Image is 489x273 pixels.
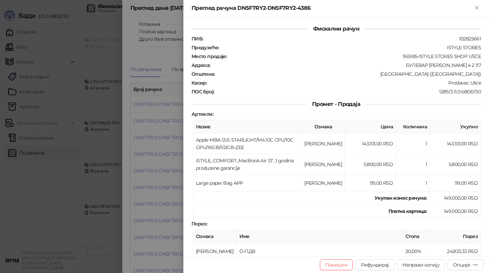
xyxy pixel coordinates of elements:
td: 1 [396,175,430,192]
button: Поништи [320,259,353,270]
div: 102825661 [203,36,482,42]
button: Направи копију [397,259,445,270]
button: Опције [448,259,484,270]
td: Large paper Bag APP [193,175,302,192]
th: Укупно [430,120,481,133]
span: Промет - Продаја [307,101,366,107]
td: 149.000,00 RSD [430,192,481,205]
div: БУЛЕВАР [PERSON_NAME] 4 2 117 [211,62,482,68]
th: Стопа [403,230,430,243]
strong: Предузеће : [192,44,219,51]
strong: Општина : [192,71,215,77]
span: Направи копију [402,262,439,268]
td: 99,00 RSD [430,175,481,192]
td: [PERSON_NAME] [193,243,237,260]
div: Опције [453,262,470,268]
td: [PERSON_NAME] [302,175,345,192]
td: [PERSON_NAME] [302,154,345,175]
td: 24.833,33 RSD [430,243,481,260]
strong: Порез : [192,221,207,227]
td: 5.800,00 RSD [345,154,396,175]
strong: Укупан износ рачуна : [375,195,427,201]
strong: Касир : [192,80,207,86]
td: 5.800,00 RSD [430,154,481,175]
button: Рефундирај [356,259,394,270]
th: Количина [396,120,430,133]
td: 1 [396,154,430,175]
td: [PERSON_NAME] [302,133,345,154]
th: Порез [430,230,481,243]
td: 143.101,00 RSD [345,133,396,154]
strong: Платна картица : [388,208,427,214]
td: 143.101,00 RSD [430,133,481,154]
td: iSTYLE_COMFORT_MacBook Air 13"_1 godina produzene garancije [193,154,302,175]
td: 1 [396,133,430,154]
th: Назив [193,120,302,133]
div: 1289/3.11.0-b80b730 [215,89,482,95]
button: Close [473,4,481,12]
td: 149.000,00 RSD [430,205,481,218]
strong: Место продаје : [192,53,227,59]
td: О-ПДВ [237,243,403,260]
div: [GEOGRAPHIC_DATA] ([GEOGRAPHIC_DATA]) [215,71,482,77]
th: Име [237,230,403,243]
div: Преглед рачуна DN5F7RY2-DN5F7RY2-4386 [192,4,473,12]
strong: ПИБ : [192,36,203,42]
strong: ПОС број : [192,89,214,95]
div: Prodavac Ušće [207,80,482,86]
strong: Адреса : [192,62,210,68]
th: Ознака [193,230,237,243]
td: Apple MBA 13.6: STARLIGHT/M4 10C CPU/10C GPU/16GB/512GB-ZEE [193,133,302,154]
div: 1165185-ISTYLE STORES SHOP UŠĆE [228,53,482,59]
th: Ознака [302,120,345,133]
th: Цена [345,120,396,133]
td: 20,00% [403,243,430,260]
strong: Артикли : [192,111,213,117]
span: Фискални рачун [308,25,365,32]
td: 99,00 RSD [345,175,396,192]
div: ISTYLE STORES [220,44,482,51]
